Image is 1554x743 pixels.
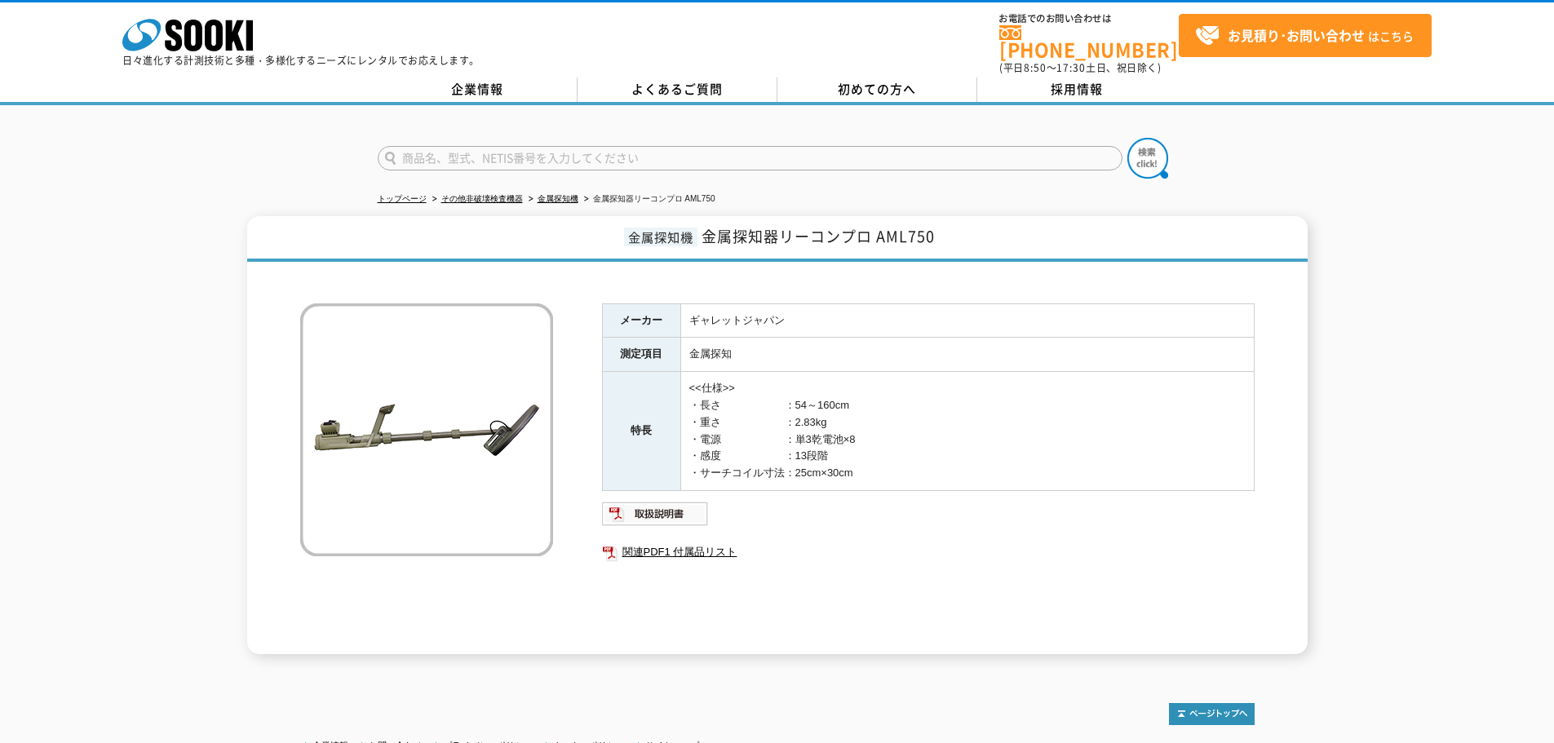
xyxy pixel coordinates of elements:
li: 金属探知器リーコンプロ AML750 [581,191,715,208]
a: 採用情報 [977,77,1177,102]
input: 商品名、型式、NETIS番号を入力してください [378,146,1122,170]
a: 初めての方へ [777,77,977,102]
th: 測定項目 [602,338,680,372]
a: 企業情報 [378,77,578,102]
a: 関連PDF1 付属品リスト [602,542,1255,563]
img: トップページへ [1169,703,1255,725]
img: btn_search.png [1127,138,1168,179]
a: トップページ [378,194,427,203]
span: 金属探知器リーコンプロ AML750 [702,225,935,247]
th: メーカー [602,303,680,338]
span: 17:30 [1056,60,1086,75]
td: <<仕様>> ・長さ ：54～160cm ・重さ ：2.83kg ・電源 ：単3乾電池×8 ・感度 ：13段階 ・サーチコイル寸法：25cm×30cm [680,372,1254,491]
a: 取扱説明書 [602,511,709,524]
th: 特長 [602,372,680,491]
a: お見積り･お問い合わせはこちら [1179,14,1432,57]
span: お電話でのお問い合わせは [999,14,1179,24]
a: よくあるご質問 [578,77,777,102]
strong: お見積り･お問い合わせ [1228,25,1365,45]
span: 初めての方へ [838,80,916,98]
a: 金属探知機 [538,194,578,203]
span: 8:50 [1024,60,1047,75]
td: 金属探知 [680,338,1254,372]
img: 金属探知器リーコンプロ AML750 [300,303,553,556]
a: その他非破壊検査機器 [441,194,523,203]
span: (平日 ～ 土日、祝日除く) [999,60,1161,75]
span: 金属探知機 [624,228,697,246]
span: はこちら [1195,24,1414,48]
p: 日々進化する計測技術と多種・多様化するニーズにレンタルでお応えします。 [122,55,480,65]
a: [PHONE_NUMBER] [999,25,1179,59]
img: 取扱説明書 [602,501,709,527]
td: ギャレットジャパン [680,303,1254,338]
